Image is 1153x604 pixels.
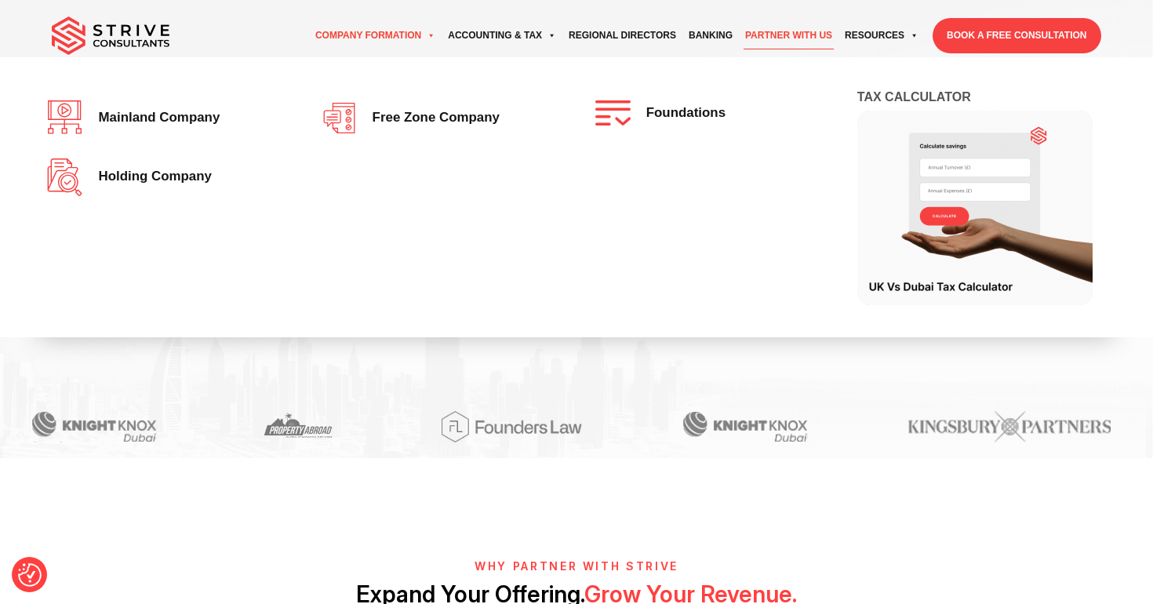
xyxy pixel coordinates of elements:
[90,111,220,126] span: Mainland company
[682,14,739,57] a: Banking
[309,14,442,57] a: Company Formation
[47,100,284,135] a: Mainland company
[739,14,838,57] a: Partner with Us
[442,14,562,57] a: Accounting & Tax
[562,14,682,57] a: Regional Directors
[365,111,500,126] span: Free zone company
[838,14,925,57] a: Resources
[52,16,169,56] img: main-logo.svg
[18,563,42,587] img: Revisit consent button
[47,158,284,196] a: Holding Company
[595,100,832,126] a: Foundations
[322,100,558,136] a: Free zone company
[90,169,212,184] span: Holding Company
[933,18,1100,53] a: BOOK A FREE CONSULTATION
[857,89,1118,110] h4: Tax Calculator
[638,106,726,121] span: Foundations
[18,563,42,587] button: Consent Preferences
